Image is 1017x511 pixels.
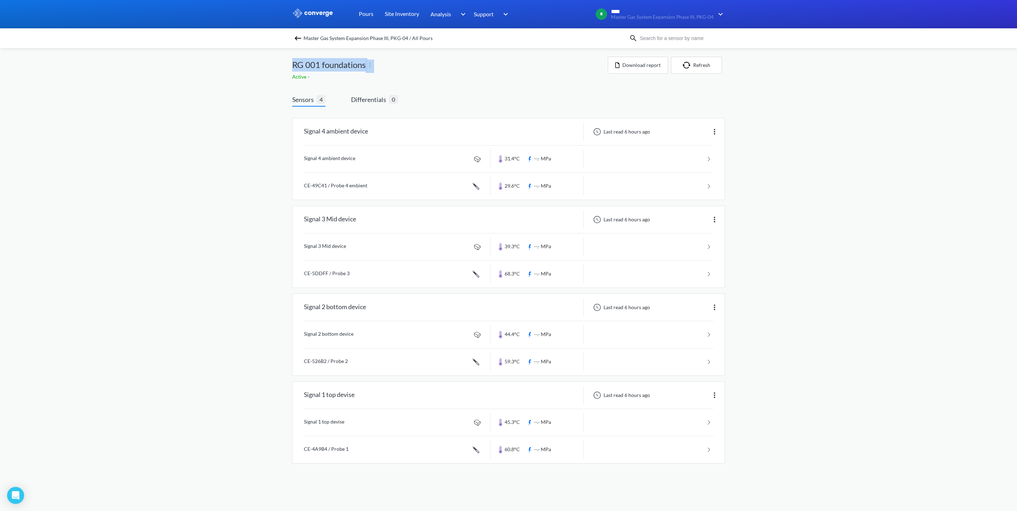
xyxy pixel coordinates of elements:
[710,391,719,399] img: more.svg
[456,10,467,18] img: downArrow.svg
[710,215,719,224] img: more.svg
[294,34,302,42] img: backspace.svg
[589,215,652,224] div: Last read 6 hours ago
[589,391,652,399] div: Last read 6 hours ago
[304,386,355,404] div: Signal 1 top devise
[292,95,317,104] span: Sensors
[589,303,652,312] div: Last read 6 hours ago
[638,34,723,42] input: Search for a sensor by name
[366,61,374,69] img: more.svg
[389,95,398,104] span: 0
[304,210,356,229] div: Signal 3 Mid device
[317,95,326,104] span: 4
[629,34,638,42] img: icon-search.svg
[474,10,494,18] span: Support
[351,95,389,104] span: Differentials
[304,123,368,141] div: Signal 4 ambient device
[615,62,619,68] img: icon-file.svg
[608,57,668,74] button: Download report
[683,62,693,69] img: icon-refresh.svg
[304,33,433,43] span: Master Gas System Expansion Phase III, PKG-04 / All Pours
[292,8,333,18] img: logo_ewhite.svg
[292,74,308,80] span: Active
[710,303,719,312] img: more.svg
[589,127,652,136] div: Last read 6 hours ago
[292,58,366,72] span: RG 001 foundations
[304,298,366,317] div: Signal 2 bottom device
[710,127,719,136] img: more.svg
[671,57,722,74] button: Refresh
[611,15,713,20] span: Master Gas System Expansion Phase III, PKG-04
[713,10,725,18] img: downArrow.svg
[308,74,311,80] span: -
[430,10,451,18] span: Analysis
[499,10,510,18] img: downArrow.svg
[7,487,24,504] div: Open Intercom Messenger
